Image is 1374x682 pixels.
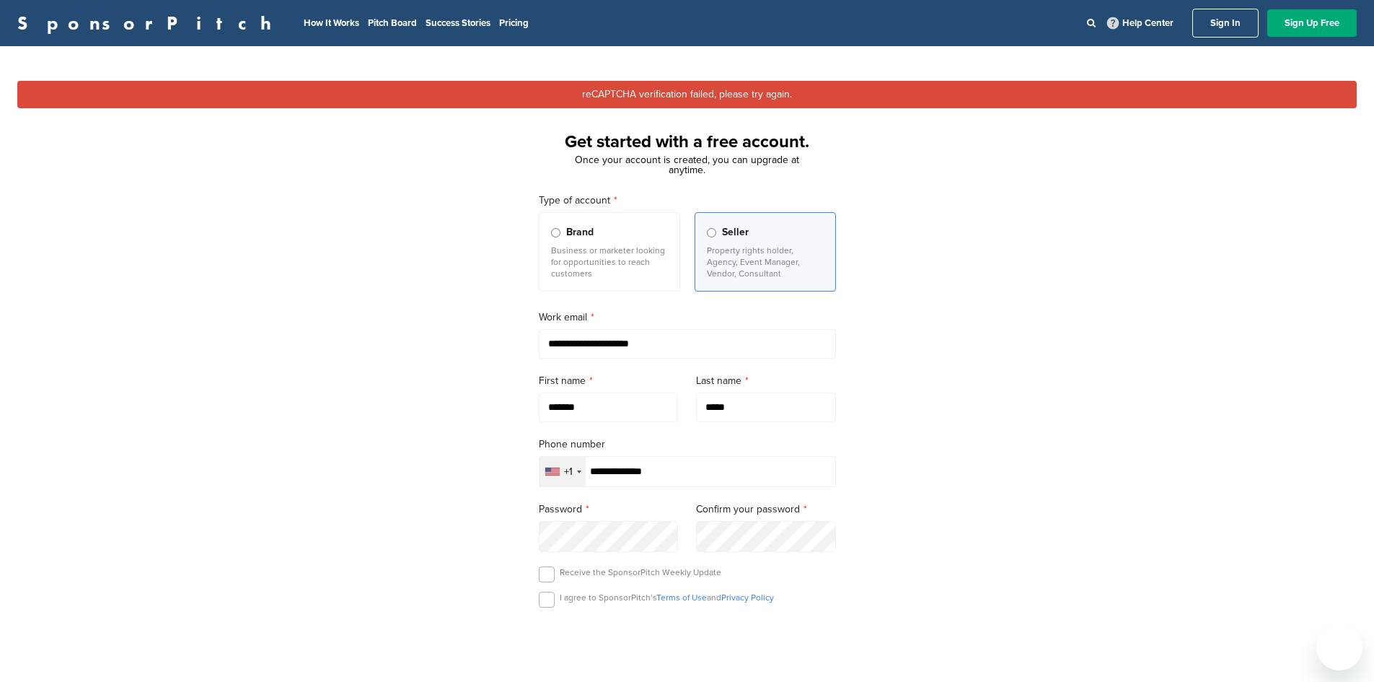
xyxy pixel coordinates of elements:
[575,154,799,176] span: Once your account is created, you can upgrade at anytime.
[560,592,774,603] p: I agree to SponsorPitch’s and
[721,593,774,603] a: Privacy Policy
[521,129,853,155] h1: Get started with a free account.
[551,245,668,279] p: Business or marketer looking for opportunities to reach customers
[722,224,749,240] span: Seller
[304,17,359,29] a: How It Works
[539,193,836,209] label: Type of account
[696,502,836,517] label: Confirm your password
[499,17,529,29] a: Pricing
[605,624,770,667] iframe: reCAPTCHA
[551,228,560,237] input: Brand Business or marketer looking for opportunities to reach customers
[426,17,490,29] a: Success Stories
[1104,14,1176,32] a: Help Center
[17,81,1357,108] div: reCAPTCHA verification failed, please try again.
[560,567,721,578] p: Receive the SponsorPitch Weekly Update
[564,467,573,477] div: +1
[17,14,281,32] a: SponsorPitch
[539,373,679,389] label: First name
[656,593,707,603] a: Terms of Use
[540,457,586,486] div: Selected country
[566,224,594,240] span: Brand
[707,228,716,237] input: Seller Property rights holder, Agency, Event Manager, Vendor, Consultant
[539,502,679,517] label: Password
[696,373,836,389] label: Last name
[539,310,836,325] label: Work email
[368,17,417,29] a: Pitch Board
[1316,624,1362,670] iframe: Button to launch messaging window
[707,245,824,279] p: Property rights holder, Agency, Event Manager, Vendor, Consultant
[1267,9,1357,37] a: Sign Up Free
[539,437,836,453] label: Phone number
[1192,9,1259,38] a: Sign In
